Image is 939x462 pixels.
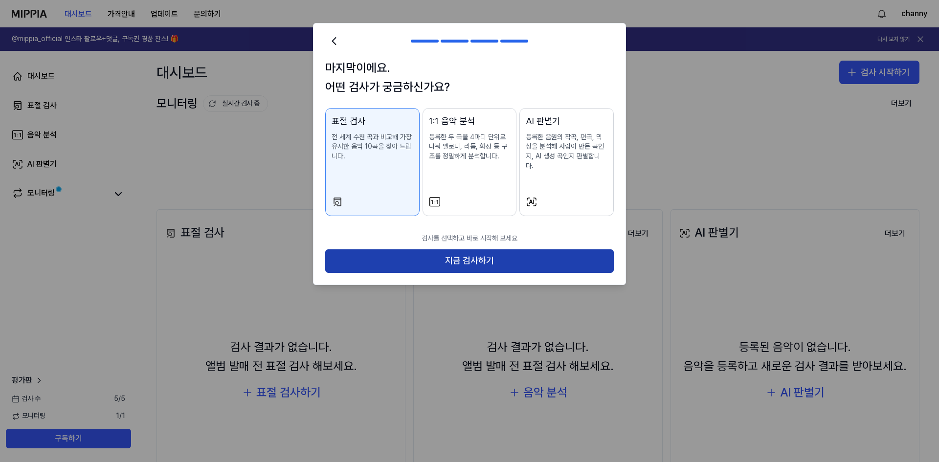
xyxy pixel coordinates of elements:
button: 표절 검사전 세계 수천 곡과 비교해 가장 유사한 음악 10곡을 찾아 드립니다. [325,108,420,216]
button: 1:1 음악 분석등록한 두 곡을 4마디 단위로 나눠 멜로디, 리듬, 화성 등 구조를 정밀하게 분석합니다. [423,108,517,216]
p: 검사를 선택하고 바로 시작해 보세요 [325,228,614,249]
button: 지금 검사하기 [325,249,614,273]
div: 1:1 음악 분석 [429,114,511,129]
div: 표절 검사 [332,114,413,129]
button: AI 판별기등록한 음원의 작곡, 편곡, 믹싱을 분석해 사람이 만든 곡인지, AI 생성 곡인지 판별합니다. [519,108,614,216]
p: 등록한 음원의 작곡, 편곡, 믹싱을 분석해 사람이 만든 곡인지, AI 생성 곡인지 판별합니다. [526,132,607,171]
h1: 마지막이에요. 어떤 검사가 궁금하신가요? [325,59,614,96]
p: 전 세계 수천 곡과 비교해 가장 유사한 음악 10곡을 찾아 드립니다. [332,132,413,161]
p: 등록한 두 곡을 4마디 단위로 나눠 멜로디, 리듬, 화성 등 구조를 정밀하게 분석합니다. [429,132,511,161]
div: AI 판별기 [526,114,607,129]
